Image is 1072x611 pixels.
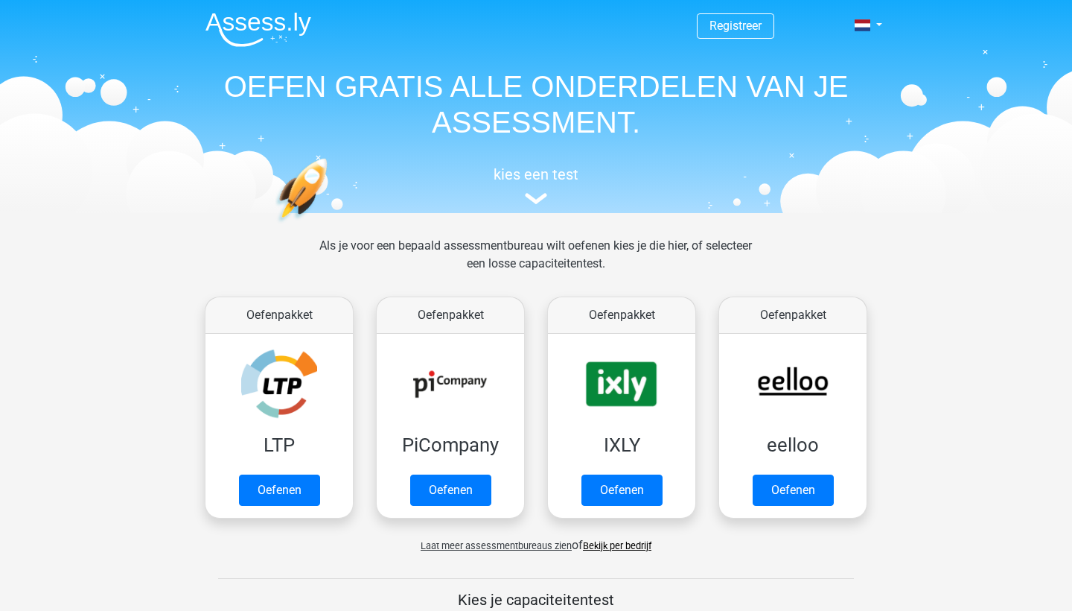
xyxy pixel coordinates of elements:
[421,540,572,551] span: Laat meer assessmentbureaus zien
[583,540,651,551] a: Bekijk per bedrijf
[753,475,834,506] a: Oefenen
[410,475,491,506] a: Oefenen
[581,475,663,506] a: Oefenen
[709,19,762,33] a: Registreer
[239,475,320,506] a: Oefenen
[194,165,878,205] a: kies een test
[525,193,547,204] img: assessment
[194,69,878,140] h1: OEFEN GRATIS ALLE ONDERDELEN VAN JE ASSESSMENT.
[307,237,764,291] div: Als je voor een bepaald assessmentbureau wilt oefenen kies je die hier, of selecteer een losse ca...
[275,158,385,293] img: oefenen
[194,165,878,183] h5: kies een test
[205,12,311,47] img: Assessly
[218,591,854,609] h5: Kies je capaciteitentest
[194,525,878,554] div: of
